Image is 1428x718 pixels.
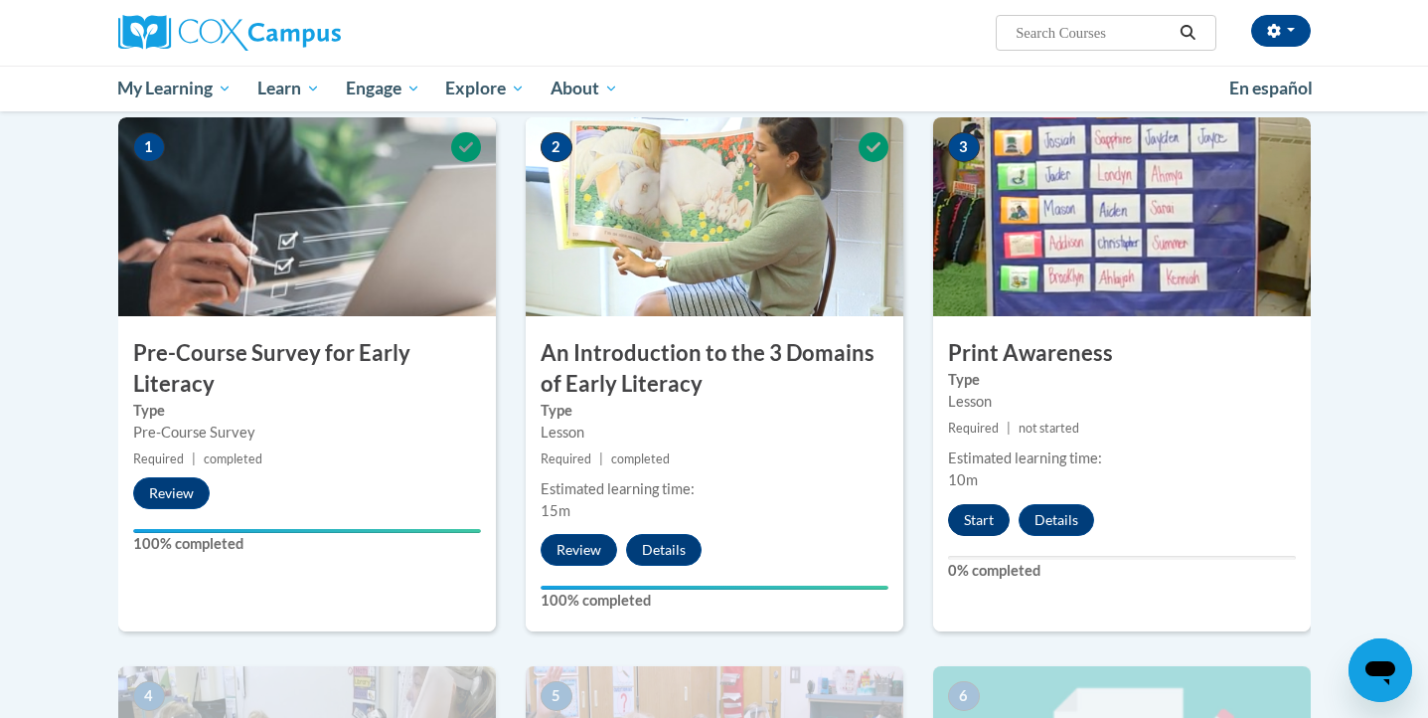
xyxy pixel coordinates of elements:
button: Details [626,534,702,566]
div: Lesson [948,391,1296,413]
iframe: Button to launch messaging window [1349,638,1412,702]
img: Course Image [118,117,496,316]
div: Pre-Course Survey [133,422,481,444]
span: 2 [541,132,572,162]
a: En español [1216,68,1326,109]
span: Required [133,451,184,466]
a: My Learning [105,66,245,111]
span: 4 [133,681,165,711]
span: | [599,451,603,466]
label: Type [948,369,1296,391]
img: Course Image [933,117,1311,316]
h3: An Introduction to the 3 Domains of Early Literacy [526,338,903,400]
div: Main menu [88,66,1341,111]
span: | [1007,421,1011,436]
label: Type [541,400,888,422]
button: Review [541,534,617,566]
span: 1 [133,132,165,162]
span: Required [948,421,999,436]
button: Start [948,504,1010,536]
a: Engage [333,66,433,111]
label: Type [133,400,481,422]
div: Lesson [541,422,888,444]
span: Engage [346,77,420,100]
span: 10m [948,471,978,488]
h3: Pre-Course Survey for Early Literacy [118,338,496,400]
label: 100% completed [133,533,481,555]
input: Search Courses [1014,21,1173,45]
span: | [192,451,196,466]
a: About [538,66,631,111]
div: Estimated learning time: [541,478,888,500]
h3: Print Awareness [933,338,1311,369]
div: Estimated learning time: [948,448,1296,469]
div: Your progress [133,529,481,533]
label: 100% completed [541,590,888,612]
a: Learn [244,66,333,111]
span: En español [1229,78,1313,98]
span: 5 [541,681,572,711]
button: Review [133,477,210,509]
span: Required [541,451,591,466]
span: completed [204,451,262,466]
div: Your progress [541,586,888,590]
img: Course Image [526,117,903,316]
span: 15m [541,502,570,519]
span: About [551,77,618,100]
span: Explore [445,77,525,100]
button: Account Settings [1251,15,1311,47]
button: Details [1019,504,1094,536]
span: not started [1019,421,1079,436]
span: 6 [948,681,980,711]
span: 3 [948,132,980,162]
a: Explore [432,66,538,111]
a: Cox Campus [118,15,496,51]
img: Cox Campus [118,15,341,51]
button: Search [1173,21,1202,45]
span: completed [611,451,670,466]
span: My Learning [117,77,232,100]
span: Learn [257,77,320,100]
label: 0% completed [948,560,1296,582]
